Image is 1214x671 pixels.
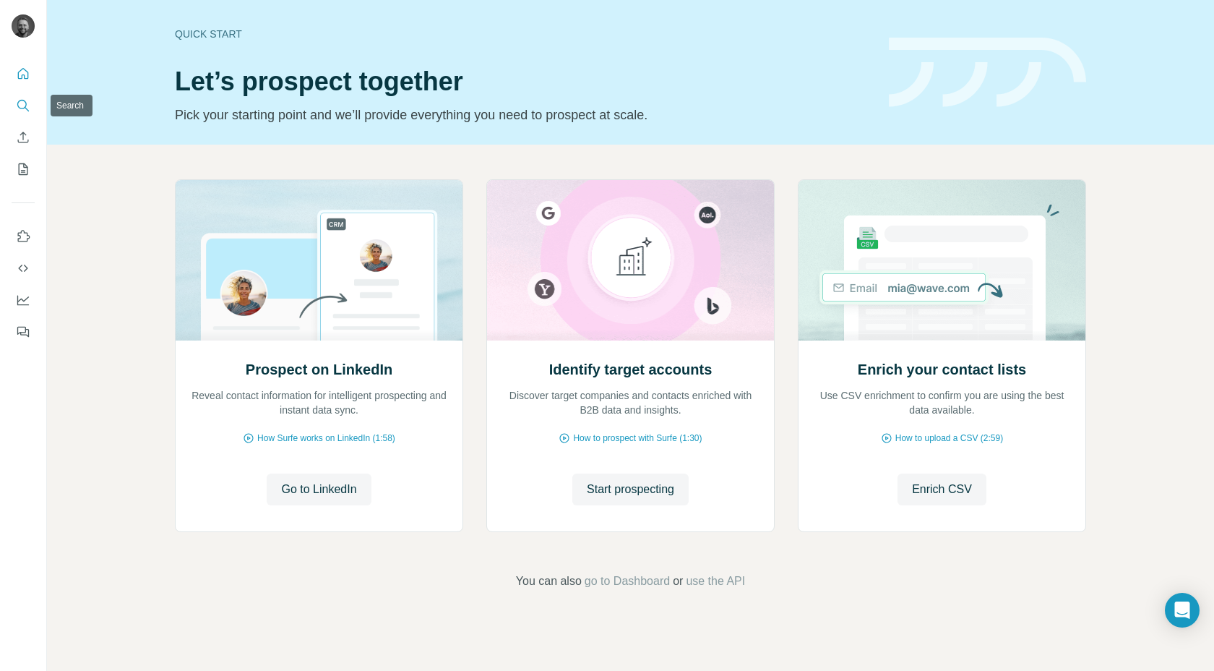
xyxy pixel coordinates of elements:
[516,573,582,590] span: You can also
[12,223,35,249] button: Use Surfe on LinkedIn
[798,180,1086,341] img: Enrich your contact lists
[1165,593,1200,628] div: Open Intercom Messenger
[281,481,356,498] span: Go to LinkedIn
[257,432,395,445] span: How Surfe works on LinkedIn (1:58)
[12,156,35,182] button: My lists
[858,359,1026,380] h2: Enrich your contact lists
[175,67,871,96] h1: Let’s prospect together
[12,255,35,281] button: Use Surfe API
[267,474,371,505] button: Go to LinkedIn
[895,432,1003,445] span: How to upload a CSV (2:59)
[549,359,713,380] h2: Identify target accounts
[813,388,1071,417] p: Use CSV enrichment to confirm you are using the best data available.
[12,124,35,150] button: Enrich CSV
[486,180,775,341] img: Identify target accounts
[686,573,745,590] button: use the API
[587,481,674,498] span: Start prospecting
[572,474,689,505] button: Start prospecting
[889,38,1086,108] img: banner
[573,432,702,445] span: How to prospect with Surfe (1:30)
[12,287,35,313] button: Dashboard
[190,388,448,417] p: Reveal contact information for intelligent prospecting and instant data sync.
[585,573,670,590] button: go to Dashboard
[673,573,683,590] span: or
[12,319,35,345] button: Feedback
[12,61,35,87] button: Quick start
[501,388,759,417] p: Discover target companies and contacts enriched with B2B data and insights.
[12,93,35,119] button: Search
[897,474,986,505] button: Enrich CSV
[175,27,871,41] div: Quick start
[175,105,871,125] p: Pick your starting point and we’ll provide everything you need to prospect at scale.
[246,359,392,380] h2: Prospect on LinkedIn
[12,14,35,38] img: Avatar
[912,481,972,498] span: Enrich CSV
[175,180,463,341] img: Prospect on LinkedIn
